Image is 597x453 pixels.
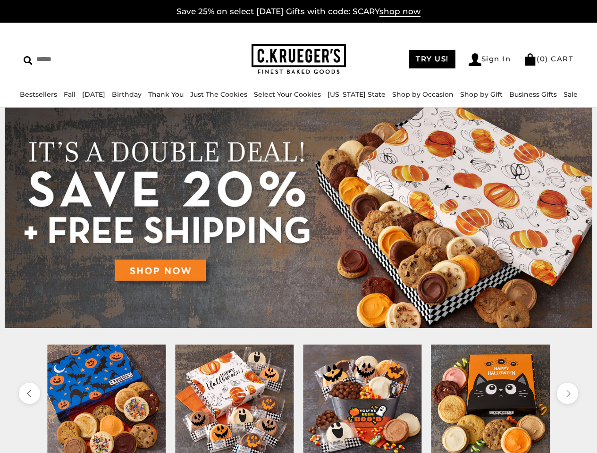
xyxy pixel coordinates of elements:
a: Thank You [148,90,184,99]
a: [US_STATE] State [328,90,386,99]
input: Search [24,52,150,67]
button: next [557,383,578,404]
span: shop now [379,7,420,17]
a: (0) CART [524,54,573,63]
img: C.Krueger's Special Offer [5,108,592,328]
a: Shop by Occasion [392,90,454,99]
a: Fall [64,90,76,99]
a: Business Gifts [509,90,557,99]
a: Sale [563,90,578,99]
img: C.KRUEGER'S [252,44,346,75]
a: Bestsellers [20,90,57,99]
span: 0 [540,54,546,63]
button: previous [19,383,40,404]
a: TRY US! [409,50,455,68]
a: Just The Cookies [190,90,247,99]
a: Sign In [469,53,511,66]
img: Account [469,53,481,66]
img: Search [24,56,33,65]
a: Birthday [112,90,142,99]
a: Shop by Gift [460,90,503,99]
img: Bag [524,53,537,66]
a: [DATE] [82,90,105,99]
a: Select Your Cookies [254,90,321,99]
a: Save 25% on select [DATE] Gifts with code: SCARYshop now [177,7,420,17]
